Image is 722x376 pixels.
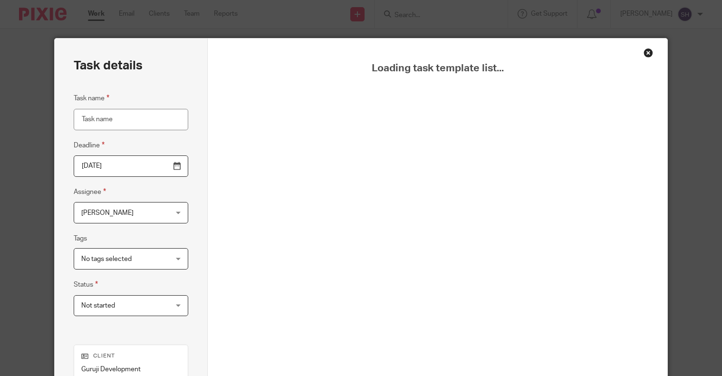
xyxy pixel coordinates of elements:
[74,109,188,130] input: Task name
[644,48,653,58] div: Close this dialog window
[81,352,181,360] p: Client
[81,210,134,216] span: [PERSON_NAME]
[74,234,87,243] label: Tags
[74,155,188,177] input: Pick a date
[81,302,115,309] span: Not started
[74,279,98,290] label: Status
[74,58,143,74] h2: Task details
[81,256,132,262] span: No tags selected
[74,140,105,151] label: Deadline
[74,186,106,197] label: Assignee
[74,93,109,104] label: Task name
[231,62,644,75] span: Loading task template list...
[81,365,181,374] p: Guruji Development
